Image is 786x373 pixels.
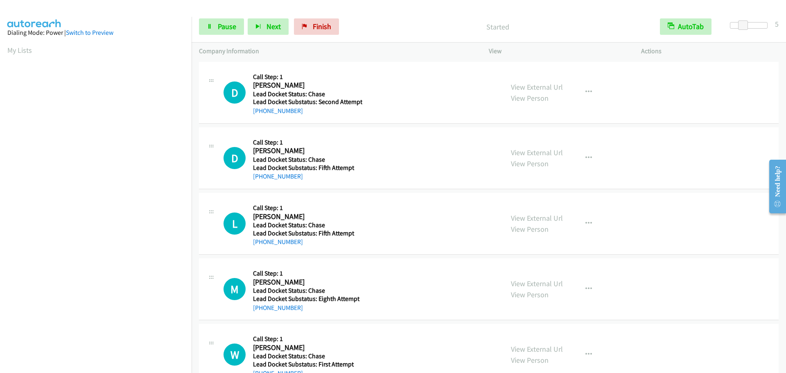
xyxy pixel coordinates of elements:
[511,355,549,365] a: View Person
[253,164,362,172] h5: Lead Docket Substatus: Fifth Attempt
[253,278,362,287] h2: [PERSON_NAME]
[66,29,113,36] a: Switch to Preview
[350,21,645,32] p: Started
[253,269,362,278] h5: Call Step: 1
[224,81,246,104] div: The call is yet to be attempted
[511,93,549,103] a: View Person
[253,229,362,237] h5: Lead Docket Substatus: Fifth Attempt
[511,279,563,288] a: View External Url
[660,18,711,35] button: AutoTab
[253,138,362,147] h5: Call Step: 1
[224,212,246,235] h1: L
[199,18,244,35] a: Pause
[253,352,362,360] h5: Lead Docket Status: Chase
[641,46,779,56] p: Actions
[224,212,246,235] div: The call is yet to be attempted
[253,360,362,368] h5: Lead Docket Substatus: First Attempt
[775,18,779,29] div: 5
[762,154,786,219] iframe: Resource Center
[267,22,281,31] span: Next
[199,46,474,56] p: Company Information
[511,213,563,223] a: View External Url
[253,212,362,222] h2: [PERSON_NAME]
[253,343,362,353] h2: [PERSON_NAME]
[224,278,246,300] h1: M
[253,81,362,90] h2: [PERSON_NAME]
[253,304,303,312] a: [PHONE_NUMBER]
[224,344,246,366] h1: W
[253,238,303,246] a: [PHONE_NUMBER]
[224,147,246,169] h1: D
[511,290,549,299] a: View Person
[248,18,289,35] button: Next
[7,45,32,55] a: My Lists
[253,146,362,156] h2: [PERSON_NAME]
[294,18,339,35] a: Finish
[313,22,331,31] span: Finish
[253,221,362,229] h5: Lead Docket Status: Chase
[253,98,362,106] h5: Lead Docket Substatus: Second Attempt
[253,204,362,212] h5: Call Step: 1
[7,28,184,38] div: Dialing Mode: Power |
[253,90,362,98] h5: Lead Docket Status: Chase
[489,46,626,56] p: View
[224,81,246,104] h1: D
[224,278,246,300] div: The call is yet to be attempted
[511,224,549,234] a: View Person
[218,22,236,31] span: Pause
[253,287,362,295] h5: Lead Docket Status: Chase
[511,82,563,92] a: View External Url
[253,73,362,81] h5: Call Step: 1
[511,344,563,354] a: View External Url
[224,147,246,169] div: The call is yet to be attempted
[253,295,362,303] h5: Lead Docket Substatus: Eighth Attempt
[224,344,246,366] div: The call is yet to be attempted
[253,107,303,115] a: [PHONE_NUMBER]
[511,148,563,157] a: View External Url
[253,172,303,180] a: [PHONE_NUMBER]
[511,159,549,168] a: View Person
[253,335,362,343] h5: Call Step: 1
[253,156,362,164] h5: Lead Docket Status: Chase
